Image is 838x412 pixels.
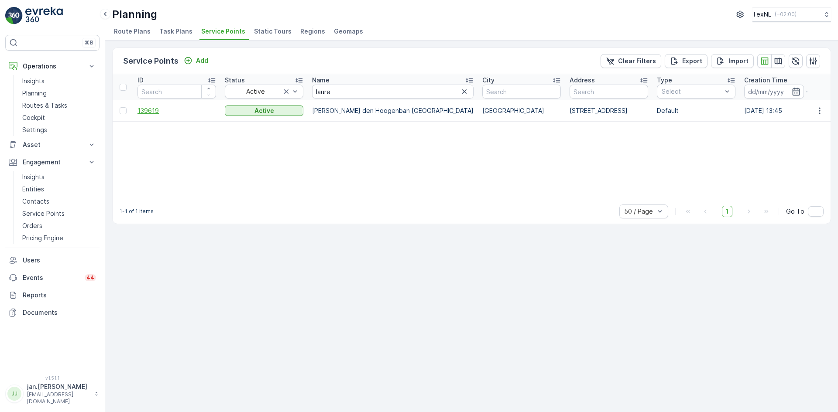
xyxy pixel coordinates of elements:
[657,76,672,85] p: Type
[482,85,561,99] input: Search
[19,112,100,124] a: Cockpit
[5,58,100,75] button: Operations
[23,291,96,300] p: Reports
[312,106,474,115] p: [PERSON_NAME] den Hoogenban [GEOGRAPHIC_DATA]
[5,153,100,171] button: Engagement
[19,183,100,195] a: Entities
[22,209,65,218] p: Service Points
[728,57,749,65] p: Import
[23,273,79,282] p: Events
[775,11,797,18] p: ( +02:00 )
[7,387,21,401] div: JJ
[22,113,45,122] p: Cockpit
[22,234,63,242] p: Pricing Engine
[85,39,93,46] p: ⌘B
[19,124,100,136] a: Settings
[601,54,661,68] button: Clear Filters
[120,107,127,114] div: Toggle Row Selected
[120,208,154,215] p: 1-1 of 1 items
[5,304,100,321] a: Documents
[137,106,216,115] a: 139619
[752,7,831,22] button: TexNL(+02:00)
[5,375,100,381] span: v 1.51.1
[19,232,100,244] a: Pricing Engine
[806,86,809,97] p: -
[19,87,100,99] a: Planning
[5,286,100,304] a: Reports
[201,27,245,36] span: Service Points
[657,106,735,115] p: Default
[23,62,82,71] p: Operations
[114,27,151,36] span: Route Plans
[662,87,722,96] p: Select
[19,195,100,208] a: Contacts
[482,76,495,85] p: City
[123,55,179,67] p: Service Points
[137,76,144,85] p: ID
[711,54,754,68] button: Import
[196,56,208,65] p: Add
[86,274,94,281] p: 44
[112,7,157,21] p: Planning
[5,136,100,153] button: Asset
[570,85,648,99] input: Search
[22,185,44,194] p: Entities
[225,76,245,85] p: Status
[722,206,732,217] span: 1
[19,171,100,183] a: Insights
[23,140,82,149] p: Asset
[180,55,212,66] button: Add
[22,126,47,134] p: Settings
[22,197,49,206] p: Contacts
[19,75,100,87] a: Insights
[254,27,292,36] span: Static Tours
[5,269,100,286] a: Events44
[225,106,303,116] button: Active
[23,256,96,265] p: Users
[25,7,63,24] img: logo_light-DOdMpM7g.png
[682,57,702,65] p: Export
[23,158,82,167] p: Engagement
[300,27,325,36] span: Regions
[5,382,100,405] button: JJjan.[PERSON_NAME][EMAIL_ADDRESS][DOMAIN_NAME]
[312,76,330,85] p: Name
[19,220,100,232] a: Orders
[22,101,67,110] p: Routes & Tasks
[482,106,561,115] p: [GEOGRAPHIC_DATA]
[752,10,771,19] p: TexNL
[744,85,804,99] input: dd/mm/yyyy
[159,27,192,36] span: Task Plans
[22,89,47,98] p: Planning
[744,76,787,85] p: Creation Time
[137,85,216,99] input: Search
[22,221,42,230] p: Orders
[334,27,363,36] span: Geomaps
[27,391,90,405] p: [EMAIL_ADDRESS][DOMAIN_NAME]
[618,57,656,65] p: Clear Filters
[27,382,90,391] p: jan.[PERSON_NAME]
[570,76,595,85] p: Address
[570,106,648,115] p: [STREET_ADDRESS]
[19,208,100,220] a: Service Points
[254,106,274,115] p: Active
[665,54,707,68] button: Export
[22,77,45,85] p: Insights
[786,207,804,216] span: Go To
[5,7,23,24] img: logo
[22,173,45,181] p: Insights
[312,85,474,99] input: Search
[5,252,100,269] a: Users
[19,99,100,112] a: Routes & Tasks
[23,308,96,317] p: Documents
